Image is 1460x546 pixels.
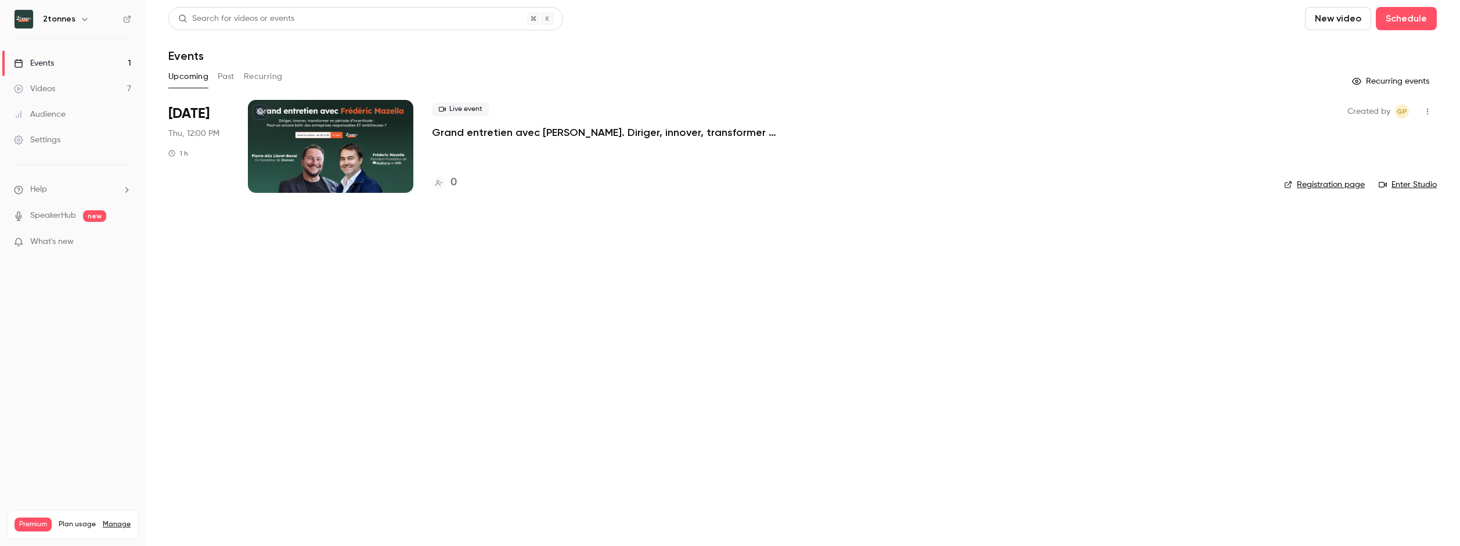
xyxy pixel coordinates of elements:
button: Recurring [244,67,283,86]
span: What's new [30,236,74,248]
div: Videos [14,83,55,95]
button: New video [1305,7,1371,30]
span: new [83,210,106,222]
h6: 2tonnes [43,13,75,25]
a: Manage [103,520,131,529]
h4: 0 [450,175,457,191]
span: GP [1397,105,1407,118]
iframe: Noticeable Trigger [117,237,131,247]
li: help-dropdown-opener [14,184,131,196]
a: Registration page [1284,179,1365,191]
div: 1 h [168,149,188,158]
span: Help [30,184,47,196]
div: Events [14,58,54,69]
div: Settings [14,134,60,146]
a: Enter Studio [1379,179,1437,191]
button: Past [218,67,235,86]
img: 2tonnes [15,10,33,28]
span: Gabrielle Piot [1395,105,1409,118]
div: Audience [14,109,66,120]
div: Search for videos or events [178,13,294,25]
button: Upcoming [168,67,208,86]
span: [DATE] [168,105,210,123]
button: Recurring events [1347,72,1437,91]
span: Created by [1347,105,1390,118]
span: Plan usage [59,520,96,529]
a: Grand entretien avec [PERSON_NAME]. Diriger, innover, transformer en période d’incertitude : peut... [432,125,780,139]
button: Schedule [1376,7,1437,30]
span: Premium [15,518,52,531]
span: Live event [432,102,489,116]
span: Thu, 12:00 PM [168,128,219,139]
div: Oct 16 Thu, 12:00 PM (Europe/Paris) [168,100,229,193]
a: 0 [432,175,457,191]
a: SpeakerHub [30,210,76,222]
h1: Events [168,49,204,63]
